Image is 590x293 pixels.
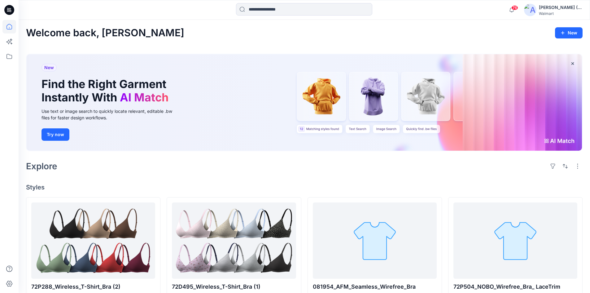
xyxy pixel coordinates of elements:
h2: Welcome back, [PERSON_NAME] [26,27,184,39]
p: 72D495_Wireless_T-Shirt_Bra (1) [172,282,296,291]
img: avatar [524,4,536,16]
h1: Find the Right Garment Instantly With [42,78,172,104]
button: Try now [42,128,69,141]
span: AI Match [120,91,168,104]
a: 72P504_NOBO_Wirefree_Bra_ LaceTrim [453,202,577,279]
p: 081954_AFM_Seamless_Wirefree_Bra [313,282,437,291]
p: 72P288_Wireless_T-Shirt_Bra (2) [31,282,155,291]
div: Use text or image search to quickly locate relevant, editable .bw files for faster design workflows. [42,108,181,121]
h4: Styles [26,184,583,191]
p: 72P504_NOBO_Wirefree_Bra_ LaceTrim [453,282,577,291]
div: [PERSON_NAME] (Delta Galil) [539,4,582,11]
span: 76 [511,5,518,10]
a: 72P288_Wireless_T-Shirt_Bra (2) [31,202,155,279]
h2: Explore [26,161,57,171]
span: New [44,64,54,71]
div: Walmart [539,11,582,16]
button: New [555,27,583,38]
a: 72D495_Wireless_T-Shirt_Bra (1) [172,202,296,279]
a: 081954_AFM_Seamless_Wirefree_Bra [313,202,437,279]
